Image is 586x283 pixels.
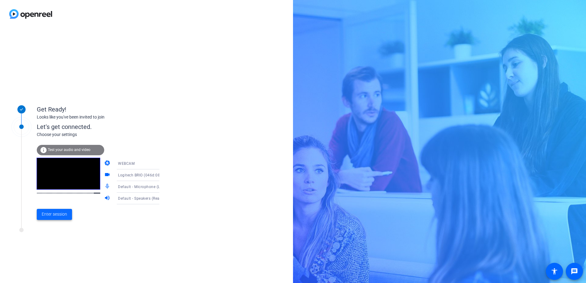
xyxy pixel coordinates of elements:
button: Enter session [37,209,72,220]
span: Logitech BRIO (046d:085e) [118,172,166,177]
mat-icon: info [40,146,47,154]
span: Test your audio and video [48,148,90,152]
div: Looks like you've been invited to join [37,114,159,120]
span: Enter session [42,211,67,217]
div: Choose your settings [37,131,172,138]
mat-icon: accessibility [551,268,558,275]
mat-icon: volume_up [104,195,112,202]
mat-icon: camera [104,160,112,167]
mat-icon: message [571,268,578,275]
mat-icon: videocam [104,172,112,179]
div: Let's get connected. [37,122,172,131]
span: Default - Speakers (Realtek(R) Audio) [118,196,184,201]
div: Get Ready! [37,105,159,114]
span: WEBCAM [118,161,135,166]
mat-icon: mic_none [104,183,112,191]
span: Default - Microphone (Logitech BRIO) (046d:085e) [118,184,207,189]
